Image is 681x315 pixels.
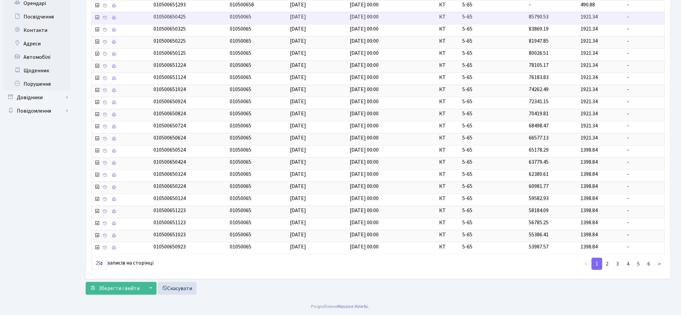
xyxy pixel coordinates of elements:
[350,219,379,226] span: [DATE] 00:00
[338,303,369,310] a: Massive Kinetic
[290,207,306,214] span: [DATE]
[462,13,524,21] span: 5-65
[230,86,251,93] span: 01050065
[154,86,186,93] span: 010500651024
[581,1,595,8] span: 490.88
[439,170,457,178] span: КТ
[230,158,251,166] span: 01050065
[529,183,549,190] span: 60981.77
[627,183,662,190] span: -
[154,13,186,21] span: 010500650425
[627,86,662,93] span: -
[350,207,379,214] span: [DATE] 00:00
[439,37,457,45] span: КТ
[581,98,598,105] span: 1921.34
[627,25,662,33] span: -
[311,303,370,310] div: Розроблено .
[230,74,251,81] span: 01050065
[439,183,457,190] span: КТ
[230,195,251,202] span: 01050065
[439,98,457,106] span: КТ
[350,134,379,142] span: [DATE] 00:00
[581,25,598,33] span: 1921.34
[592,258,602,270] a: 1
[154,37,186,45] span: 010500650225
[439,146,457,154] span: КТ
[3,91,71,104] a: Довідники
[230,49,251,57] span: 01050065
[350,158,379,166] span: [DATE] 00:00
[154,158,186,166] span: 010500650424
[290,231,306,238] span: [DATE]
[154,183,186,190] span: 010500650224
[462,37,524,45] span: 5-65
[439,110,457,118] span: КТ
[581,158,598,166] span: 1398.84
[439,74,457,81] span: КТ
[154,49,186,57] span: 010500650125
[439,243,457,251] span: КТ
[230,170,251,178] span: 01050065
[529,195,549,202] span: 59582.93
[462,170,524,178] span: 5-65
[230,219,251,226] span: 01050065
[290,110,306,117] span: [DATE]
[154,74,186,81] span: 010500651124
[439,134,457,142] span: КТ
[439,49,457,57] span: КТ
[462,158,524,166] span: 5-65
[529,219,549,226] span: 56785.25
[627,110,662,118] span: -
[350,122,379,129] span: [DATE] 00:00
[439,158,457,166] span: КТ
[230,25,251,33] span: 01050065
[627,98,662,106] span: -
[290,146,306,154] span: [DATE]
[290,243,306,250] span: [DATE]
[350,86,379,93] span: [DATE] 00:00
[230,110,251,117] span: 01050065
[627,37,662,45] span: -
[3,50,71,64] a: Автомобілі
[290,74,306,81] span: [DATE]
[290,1,306,8] span: [DATE]
[3,24,71,37] a: Контакти
[350,183,379,190] span: [DATE] 00:00
[158,282,197,295] a: Скасувати
[350,25,379,33] span: [DATE] 00:00
[462,183,524,190] span: 5-65
[3,77,71,91] a: Порушення
[230,243,251,250] span: 01050065
[612,258,623,270] a: 3
[581,183,598,190] span: 1398.84
[290,37,306,45] span: [DATE]
[529,74,549,81] span: 76183.83
[350,1,379,8] span: [DATE] 00:00
[462,1,524,9] span: 5-65
[350,110,379,117] span: [DATE] 00:00
[230,62,251,69] span: 01050065
[154,195,186,202] span: 010500650124
[529,158,549,166] span: 63779.45
[350,37,379,45] span: [DATE] 00:00
[627,74,662,81] span: -
[581,110,598,117] span: 1921.34
[462,86,524,93] span: 5-65
[439,231,457,239] span: КТ
[581,37,598,45] span: 1921.34
[627,122,662,130] span: -
[290,49,306,57] span: [DATE]
[529,49,549,57] span: 80026.51
[230,183,251,190] span: 01050065
[230,13,251,21] span: 01050065
[439,62,457,69] span: КТ
[290,86,306,93] span: [DATE]
[3,104,71,118] a: Повідомлення
[290,183,306,190] span: [DATE]
[627,134,662,142] span: -
[439,122,457,130] span: КТ
[154,62,186,69] span: 010500651224
[91,257,107,270] select: записів на сторінці
[154,207,186,214] span: 010500651223
[350,62,379,69] span: [DATE] 00:00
